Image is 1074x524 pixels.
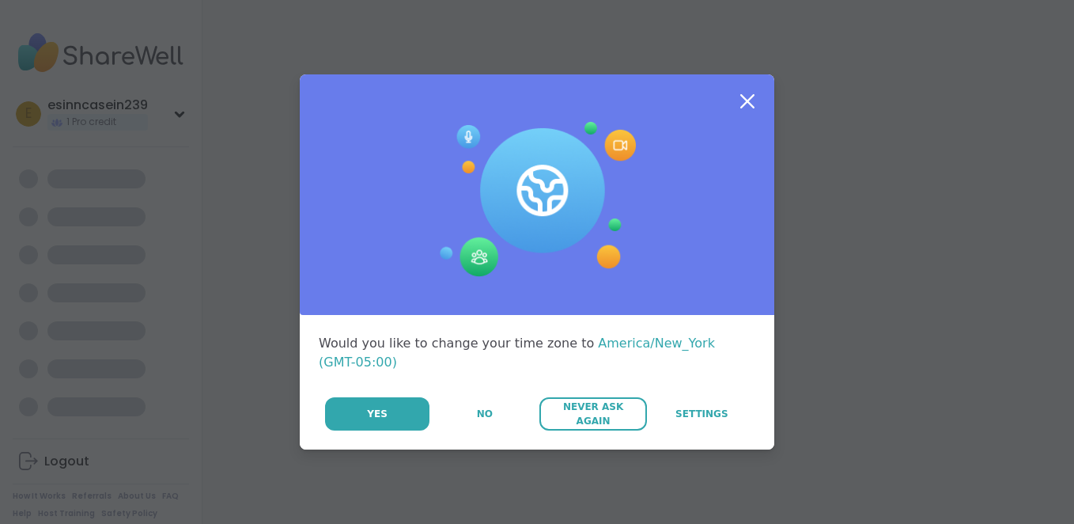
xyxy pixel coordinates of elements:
span: Settings [675,407,728,421]
span: No [477,407,493,421]
span: Never Ask Again [547,400,638,428]
img: Session Experience [438,122,636,277]
button: No [431,397,538,431]
span: America/New_York (GMT-05:00) [319,336,715,370]
span: Yes [367,407,388,421]
button: Never Ask Again [539,397,646,431]
div: Would you like to change your time zone to [319,334,755,372]
a: Settings [649,397,755,431]
button: Yes [325,397,429,431]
